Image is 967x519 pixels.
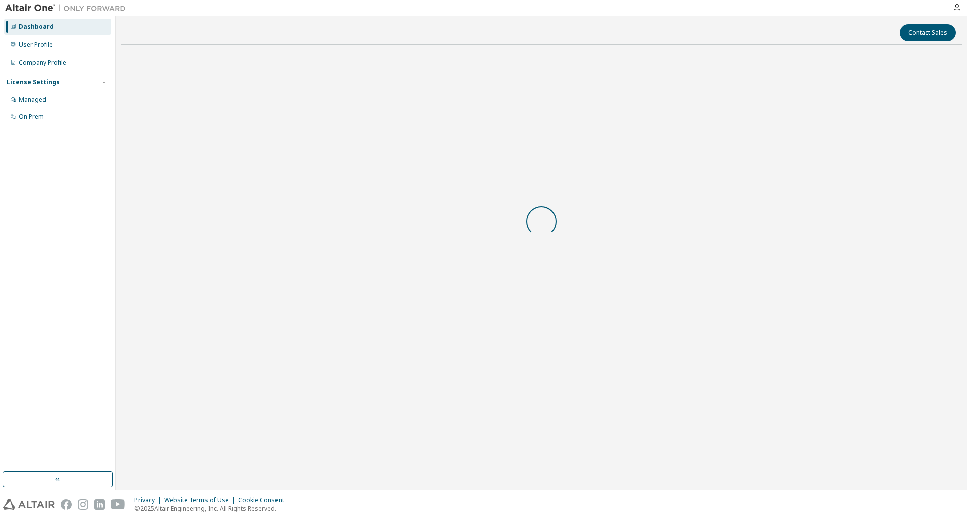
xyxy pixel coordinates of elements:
div: User Profile [19,41,53,49]
img: linkedin.svg [94,499,105,510]
div: Privacy [134,496,164,504]
img: facebook.svg [61,499,72,510]
p: © 2025 Altair Engineering, Inc. All Rights Reserved. [134,504,290,513]
div: Managed [19,96,46,104]
div: Website Terms of Use [164,496,238,504]
div: License Settings [7,78,60,86]
div: Company Profile [19,59,66,67]
div: Cookie Consent [238,496,290,504]
img: youtube.svg [111,499,125,510]
img: altair_logo.svg [3,499,55,510]
img: instagram.svg [78,499,88,510]
div: On Prem [19,113,44,121]
div: Dashboard [19,23,54,31]
img: Altair One [5,3,131,13]
button: Contact Sales [900,24,956,41]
